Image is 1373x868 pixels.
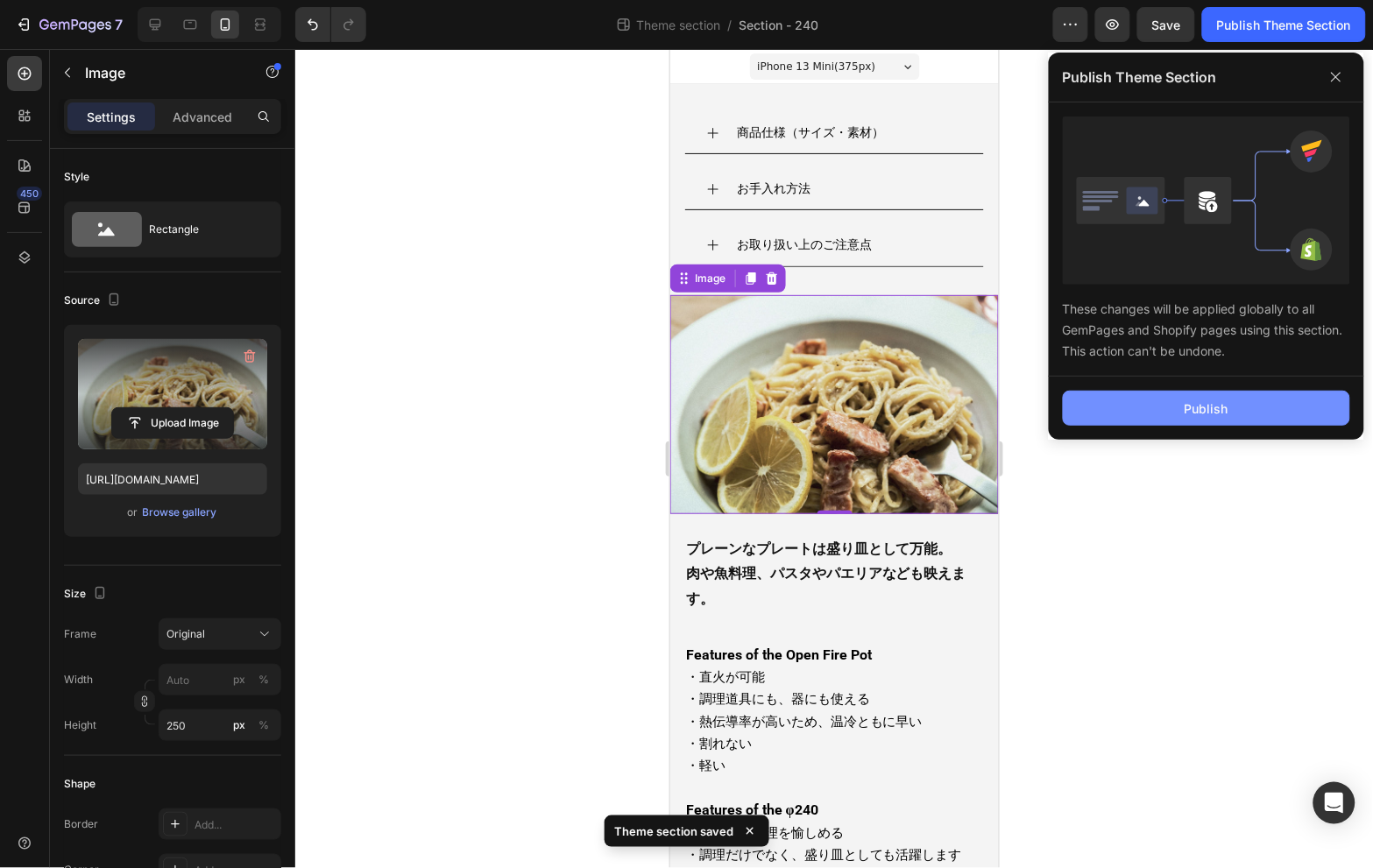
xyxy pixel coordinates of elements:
[64,776,96,792] div: Shape
[727,16,732,34] span: /
[159,664,281,695] input: px%
[166,626,205,642] span: Original
[295,7,366,42] div: Undo/Redo
[64,816,98,832] div: Border
[229,715,250,736] button: %
[1313,782,1355,824] div: Open Intercom Messenger
[258,672,269,688] div: %
[1185,399,1228,418] div: Publish
[17,187,42,201] div: 450
[128,502,138,523] span: or
[111,407,234,439] button: Upload Image
[253,669,274,690] button: px
[142,504,218,521] button: Browse gallery
[143,505,217,520] div: Browse gallery
[233,672,245,688] div: px
[64,672,93,688] label: Width
[195,817,277,833] div: Add...
[1152,18,1181,32] span: Save
[85,62,234,83] p: Image
[1202,7,1366,42] button: Publish Theme Section
[253,715,274,736] button: px
[64,582,110,606] div: Size
[64,626,96,642] label: Frame
[64,169,89,185] div: Style
[159,618,281,650] button: Original
[233,717,245,733] div: px
[64,717,96,733] label: Height
[1063,391,1350,426] button: Publish
[1063,285,1350,362] div: These changes will be applied globally to all GemPages and Shopify pages using this section. This...
[78,463,267,495] input: https://example.com/image.jpg
[615,822,734,840] p: Theme section saved
[633,16,724,34] span: Theme section
[115,14,123,35] p: 7
[670,49,999,868] iframe: Design area
[229,669,250,690] button: %
[1063,67,1217,88] p: Publish Theme Section
[159,709,281,741] input: px%
[7,7,131,42] button: 7
[173,108,232,126] p: Advanced
[258,717,269,733] div: %
[87,108,136,126] p: Settings
[149,209,256,250] div: Rectangle
[1137,7,1195,42] button: Save
[1217,16,1351,34] div: Publish Theme Section
[64,289,124,313] div: Source
[739,16,818,34] span: Section - 240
